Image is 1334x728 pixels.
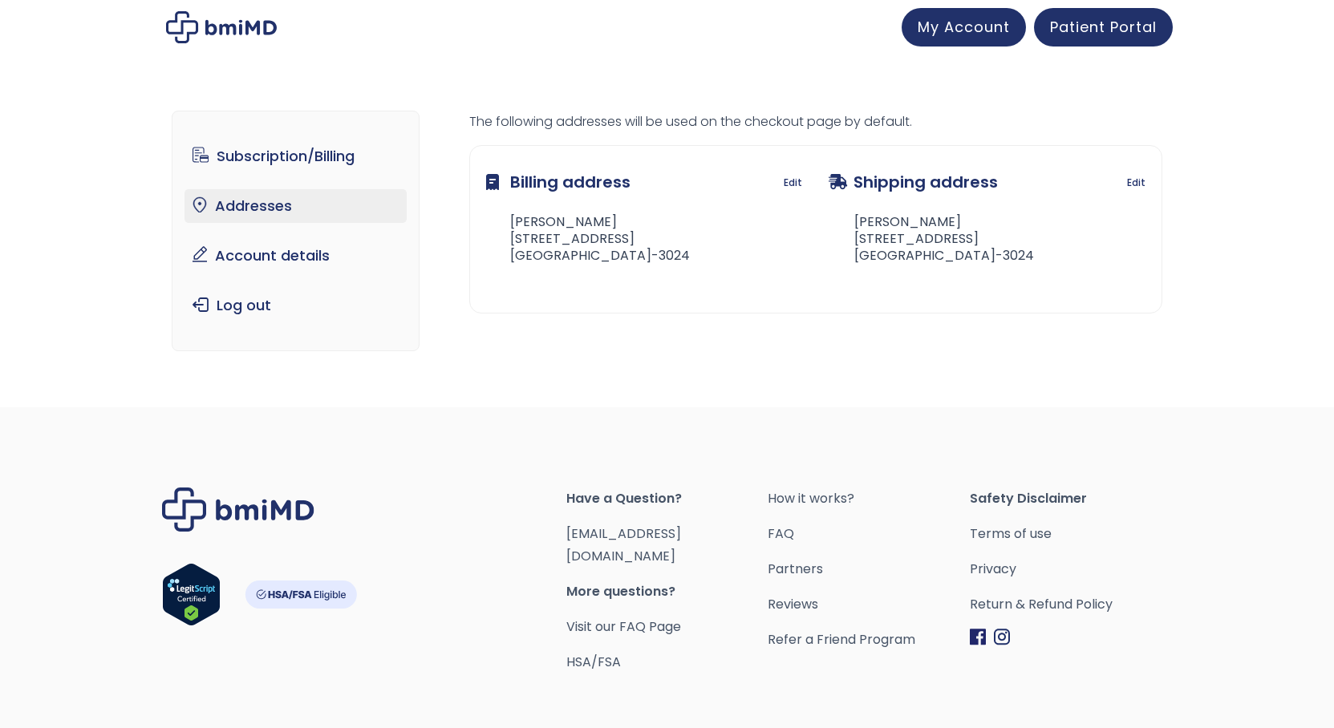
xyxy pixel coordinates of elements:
img: My account [166,11,277,43]
address: [PERSON_NAME] [STREET_ADDRESS] [GEOGRAPHIC_DATA]-3024 [829,214,1034,264]
a: Reviews [768,593,970,616]
a: HSA/FSA [566,653,621,671]
img: HSA-FSA [245,580,357,609]
a: Log out [184,289,407,322]
a: Patient Portal [1034,8,1173,47]
a: Addresses [184,189,407,223]
a: Subscription/Billing [184,140,407,173]
a: My Account [902,8,1026,47]
span: Safety Disclaimer [970,487,1172,510]
img: Instagram [994,629,1010,645]
h3: Shipping address [829,162,998,202]
a: Account details [184,239,407,273]
a: Refer a Friend Program [768,629,970,651]
a: [EMAIL_ADDRESS][DOMAIN_NAME] [566,524,681,565]
a: Return & Refund Policy [970,593,1172,616]
address: [PERSON_NAME] [STREET_ADDRESS] [GEOGRAPHIC_DATA]-3024 [486,214,690,264]
a: Verify LegitScript Approval for www.bmimd.com [162,563,221,633]
img: Verify Approval for www.bmimd.com [162,563,221,626]
a: Partners [768,558,970,580]
span: Patient Portal [1050,17,1157,37]
a: Edit [784,172,802,194]
img: Facebook [970,629,986,645]
a: Edit [1127,172,1145,194]
p: The following addresses will be used on the checkout page by default. [469,111,1162,133]
a: Visit our FAQ Page [566,617,681,636]
img: Brand Logo [162,487,314,532]
h3: Billing address [486,162,631,202]
span: My Account [918,17,1010,37]
a: FAQ [768,523,970,545]
span: Have a Question? [566,487,768,510]
a: Terms of use [970,523,1172,545]
a: How it works? [768,487,970,510]
span: More questions? [566,580,768,603]
nav: Account pages [172,111,420,351]
a: Privacy [970,558,1172,580]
